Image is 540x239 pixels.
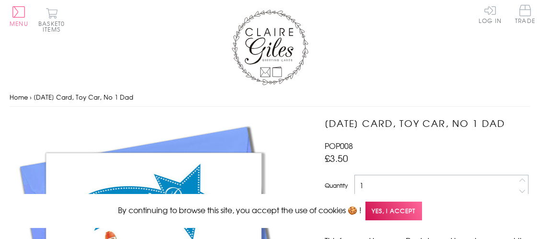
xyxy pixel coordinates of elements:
[325,181,348,190] label: Quantity
[515,5,535,23] span: Trade
[325,140,353,151] span: POP008
[30,92,32,102] span: ›
[515,5,535,25] a: Trade
[34,92,133,102] span: [DATE] Card, Toy Car, No 1 Dad
[325,116,530,130] h1: [DATE] Card, Toy Car, No 1 Dad
[43,19,65,34] span: 0 items
[10,92,28,102] a: Home
[365,202,422,220] span: Yes, I accept
[479,5,502,23] a: Log In
[38,8,65,32] button: Basket0 items
[10,88,530,107] nav: breadcrumbs
[10,19,28,28] span: Menu
[232,10,308,85] img: Claire Giles Greetings Cards
[325,151,348,165] span: £3.50
[10,6,28,26] button: Menu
